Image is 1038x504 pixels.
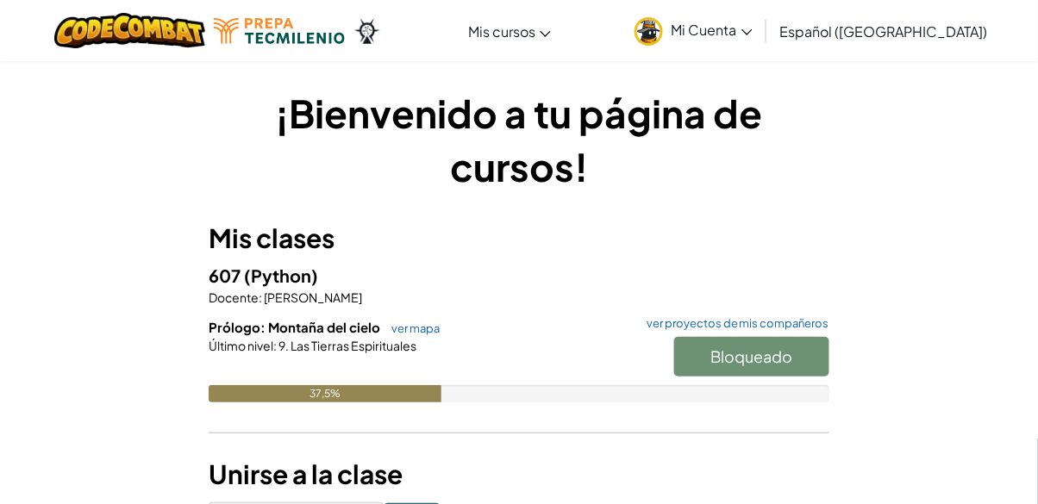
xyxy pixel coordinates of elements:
[214,18,345,44] img: Logotipo de Tecmilenio
[259,289,262,305] font: :
[310,387,341,400] font: 37,5%
[209,221,335,254] font: Mis clases
[244,264,318,286] font: (Python)
[468,22,535,40] font: Mis cursos
[209,289,259,305] font: Docente
[780,22,988,40] font: Español ([GEOGRAPHIC_DATA])
[626,3,761,58] a: Mi Cuenta
[647,316,829,330] font: ver proyectos de mis compañeros
[209,338,273,353] font: Último nivel
[54,13,205,48] img: Logotipo de CodeCombat
[209,457,403,490] font: Unirse a la clase
[460,8,560,54] a: Mis cursos
[209,319,380,335] font: Prólogo: Montaña del cielo
[209,264,241,286] font: 607
[276,89,763,190] font: ¡Bienvenido a tu página de cursos!
[278,338,289,353] font: 9.
[291,338,416,353] font: Las Tierras Espirituales
[273,338,277,353] font: :
[635,17,663,46] img: avatar
[391,321,440,335] font: ver mapa
[353,18,381,44] img: Ozaria
[672,21,737,39] font: Mi Cuenta
[772,8,997,54] a: Español ([GEOGRAPHIC_DATA])
[264,289,362,305] font: [PERSON_NAME]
